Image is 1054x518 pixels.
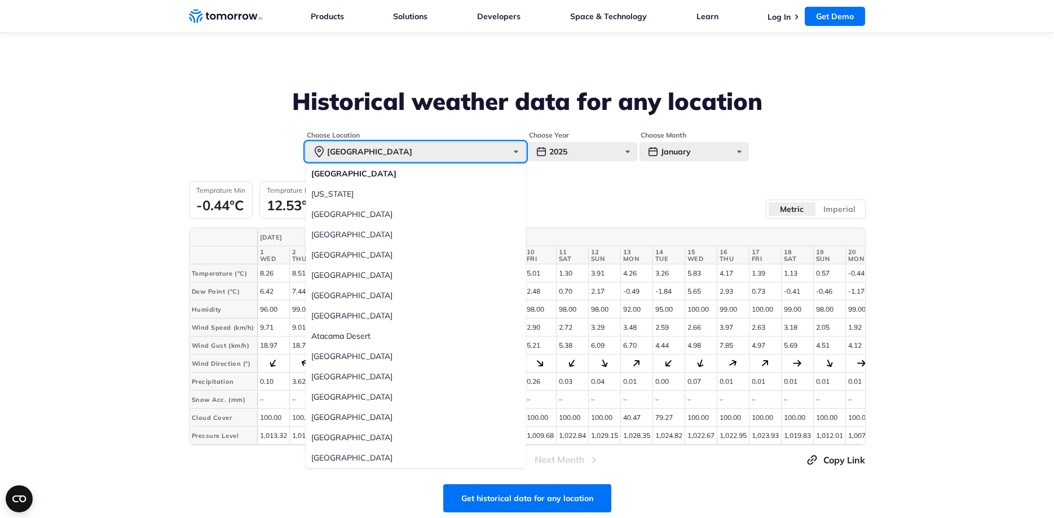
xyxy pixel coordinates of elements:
td: 96.00 [257,300,289,318]
td: 100.00 [813,409,845,427]
span: MON [623,255,650,262]
td: 98.00 [813,300,845,318]
td: 1,028.35 [620,427,652,445]
span: 17 [752,249,779,255]
td: -0.49 [620,282,652,300]
td: – [620,391,652,409]
div: January [640,142,749,161]
th: Snow Acc. (mm) [189,391,257,409]
td: 0.03 [556,373,588,391]
td: 40.47 [620,409,652,427]
span: 15 [687,249,715,255]
td: 0.00 [652,373,685,391]
span: 1 [260,249,287,255]
label: Imperial [815,202,863,216]
td: 1,009.68 [524,427,556,445]
td: 100.00 [749,409,781,427]
span: 2 [292,249,319,255]
div: 12.53°C [267,197,317,214]
div: 89.09° [793,359,801,368]
label: [GEOGRAPHIC_DATA] [306,306,526,326]
td: – [588,391,620,409]
td: 2.05 [813,318,845,337]
label: [GEOGRAPHIC_DATA] [306,387,526,407]
td: 1,012.01 [813,427,845,445]
td: 1,023.93 [749,427,781,445]
td: 2.93 [717,282,749,300]
td: 99.00 [845,300,877,318]
td: 2.72 [556,318,588,337]
div: 61.86° [727,357,738,369]
td: 3.48 [620,318,652,337]
td: 3.18 [781,318,813,337]
div: 132.06° [534,357,546,369]
label: [GEOGRAPHIC_DATA] [306,448,526,468]
td: 100.00 [845,409,877,427]
td: 4.26 [620,264,652,282]
td: 9.71 [257,318,289,337]
td: 4.44 [652,337,685,355]
div: -0.44°C [196,197,245,214]
td: 92.00 [620,300,652,318]
div: 212.26° [267,357,279,369]
span: 18 [784,249,811,255]
label: [US_STATE] [306,184,526,204]
td: 2.59 [652,318,685,337]
td: 100.00 [685,409,717,427]
label: [GEOGRAPHIC_DATA] [306,407,526,427]
label: [GEOGRAPHIC_DATA] [306,163,526,184]
td: -0.46 [813,282,845,300]
td: 99.00 [717,300,749,318]
td: 1,022.84 [556,427,588,445]
label: Metric [768,202,816,216]
div: 213.59° [566,357,578,369]
legend: Choose Month [640,131,687,140]
span: 13 [623,249,650,255]
span: WED [260,255,287,262]
a: Home link [189,8,262,25]
span: 12 [591,249,618,255]
label: [GEOGRAPHIC_DATA] [306,245,526,265]
td: – [524,391,556,409]
td: 100.00 [781,409,813,427]
td: 18.97 [257,337,289,355]
td: 100.00 [289,409,321,427]
td: 5.65 [685,282,717,300]
td: 5.01 [524,264,556,282]
div: 92.05° [857,359,866,368]
td: 4.51 [813,337,845,355]
td: -0.44 [845,264,877,282]
td: 3.91 [588,264,620,282]
label: [GEOGRAPHIC_DATA] [306,346,526,366]
label: [GEOGRAPHIC_DATA] [306,366,526,387]
td: 3.26 [652,264,685,282]
td: 0.01 [749,373,781,391]
td: -1.84 [652,282,685,300]
a: Get Demo [805,7,865,26]
td: 1,029.15 [588,427,620,445]
label: [GEOGRAPHIC_DATA] [306,224,526,245]
span: THU [292,255,319,262]
td: 0.04 [588,373,620,391]
td: -1.17 [845,282,877,300]
a: Products [311,11,344,21]
td: 2.66 [685,318,717,337]
td: 2.17 [588,282,620,300]
span: 14 [655,249,682,255]
td: – [556,391,588,409]
td: 2.90 [524,318,556,337]
td: 4.17 [717,264,749,282]
span: 16 [720,249,747,255]
span: 20 [848,249,875,255]
td: 4.12 [845,337,877,355]
td: 1.13 [781,264,813,282]
span: MON [848,255,875,262]
td: 100.00 [717,409,749,427]
td: 2.63 [749,318,781,337]
td: 6.09 [588,337,620,355]
label: [GEOGRAPHIC_DATA] [306,265,526,285]
td: 8.26 [257,264,289,282]
th: Precipitation [189,373,257,391]
td: 100.00 [588,409,620,427]
button: Copy Link [805,453,866,467]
